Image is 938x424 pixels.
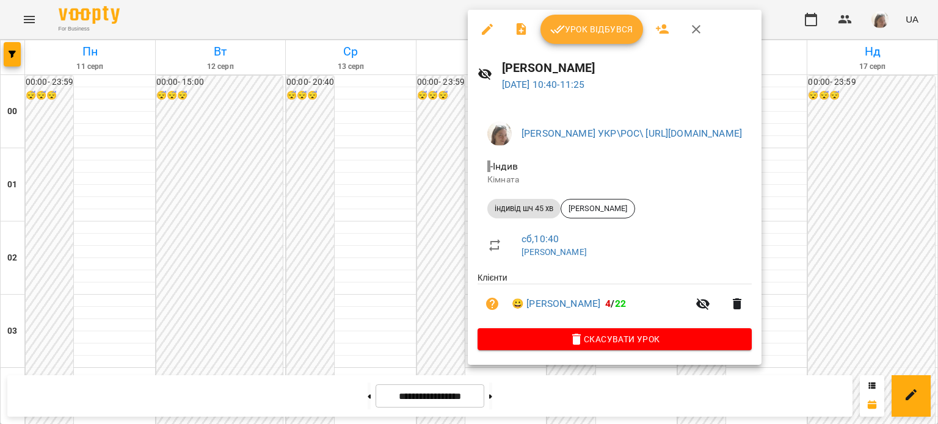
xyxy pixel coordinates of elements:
[487,203,561,214] span: індивід шч 45 хв
[512,296,600,311] a: 😀 [PERSON_NAME]
[478,289,507,318] button: Візит ще не сплачено. Додати оплату?
[540,15,643,44] button: Урок відбувся
[605,298,626,309] b: /
[478,328,752,350] button: Скасувати Урок
[502,79,585,90] a: [DATE] 10:40-11:25
[478,271,752,328] ul: Клієнти
[487,121,512,146] img: 4795d6aa07af88b41cce17a01eea78aa.jpg
[561,199,635,218] div: [PERSON_NAME]
[502,59,752,77] h6: [PERSON_NAME]
[615,298,626,309] span: 22
[550,22,633,37] span: Урок відбувся
[522,247,587,257] a: [PERSON_NAME]
[487,174,742,186] p: Кімната
[561,203,634,214] span: [PERSON_NAME]
[487,160,520,172] span: - Індив
[522,128,742,139] a: [PERSON_NAME] УКР\РОС\ [URL][DOMAIN_NAME]
[605,298,611,309] span: 4
[487,332,742,347] span: Скасувати Урок
[522,233,559,245] a: сб , 10:40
